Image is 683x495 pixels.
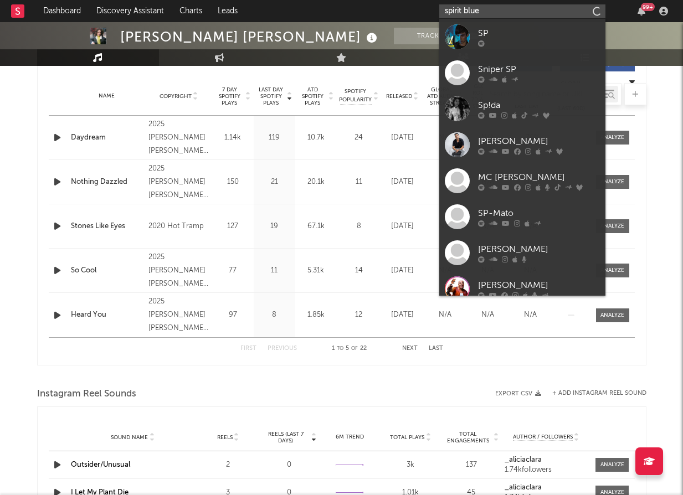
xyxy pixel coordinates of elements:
a: Sniper SP [439,55,605,91]
div: 119 [256,132,292,143]
div: 99 + [641,3,655,11]
span: Instagram Reel Sounds [37,388,136,401]
div: 1 5 22 [319,342,380,355]
strong: _aliciaclara [505,456,542,463]
button: Export CSV [495,390,541,397]
div: [PERSON_NAME] [478,243,600,256]
div: 11 [340,177,378,188]
div: 24 [340,132,378,143]
div: 77 [215,265,251,276]
div: 2 [201,460,256,471]
button: + Add Instagram Reel Sound [552,390,646,396]
div: [DATE] [384,221,421,232]
a: _aliciaclara [505,484,588,492]
div: 1.85k [298,310,334,321]
span: Author / Followers [513,434,573,441]
div: [DATE] [384,310,421,321]
div: 2025 [PERSON_NAME] [PERSON_NAME] (exclusive license to Happy Life) [148,118,209,158]
div: 8 [256,310,292,321]
a: [PERSON_NAME] [439,127,605,163]
div: N/A [427,221,464,232]
div: N/A [427,310,464,321]
div: N/A [427,132,464,143]
div: [PERSON_NAME] [478,279,600,292]
div: 97 [215,310,251,321]
div: 12 [340,310,378,321]
span: Total Plays [390,434,424,441]
span: Total Engagements [444,431,492,444]
div: + Add Instagram Reel Sound [541,390,646,396]
div: 127 [215,221,251,232]
a: Outsider/Unusual [71,461,130,468]
div: [PERSON_NAME] [478,135,600,148]
div: N/A [469,310,506,321]
div: 11 [256,265,292,276]
div: 67.1k [298,221,334,232]
a: [PERSON_NAME] [439,235,605,271]
a: SP [439,19,605,55]
a: Sp!da [439,91,605,127]
div: 2025 [PERSON_NAME] [PERSON_NAME] (exclusive license to Happy Life) [148,251,209,291]
div: 2020 Hot Tramp [148,220,209,233]
a: [PERSON_NAME] [439,271,605,307]
span: of [351,346,358,351]
div: 3k [383,460,438,471]
div: 2025 [PERSON_NAME] [PERSON_NAME] (exclusive license to Happy Life) [148,295,209,335]
div: SP-Mato [478,207,600,220]
div: 2025 [PERSON_NAME] [PERSON_NAME] (exclusive license to Happy Life) [148,162,209,202]
div: SP [478,27,600,40]
div: MC [PERSON_NAME] [478,171,600,184]
a: Nothing Dazzled [71,177,143,188]
div: [PERSON_NAME] [PERSON_NAME] [120,28,380,46]
button: Last [429,346,443,352]
div: 8 [340,221,378,232]
span: Sound Name [111,434,148,441]
div: [DATE] [384,177,421,188]
div: Sp!da [478,99,600,112]
div: 10.7k [298,132,334,143]
div: 6M Trend [322,433,378,441]
div: 0 [261,460,317,471]
button: First [240,346,256,352]
div: 19 [256,221,292,232]
div: 5.31k [298,265,334,276]
input: Search for artists [439,4,605,18]
span: Reels [217,434,233,441]
div: [DATE] [384,265,421,276]
button: Previous [268,346,297,352]
button: Track [394,28,463,44]
button: Next [402,346,418,352]
div: 137 [444,460,499,471]
div: N/A [427,265,464,276]
a: Heard You [71,310,143,321]
button: 99+ [638,7,645,16]
div: 150 [215,177,251,188]
div: 1.14k [215,132,251,143]
a: SP-Mato [439,199,605,235]
div: [DATE] [384,132,421,143]
div: N/A [512,310,549,321]
div: 1.74k followers [505,466,588,474]
a: Daydream [71,132,143,143]
div: 21 [256,177,292,188]
a: Stones Like Eyes [71,221,143,232]
a: _aliciaclara [505,456,588,464]
strong: _aliciaclara [505,484,542,491]
div: 14 [340,265,378,276]
div: Sniper SP [478,63,600,76]
a: So Cool [71,265,143,276]
a: MC [PERSON_NAME] [439,163,605,199]
div: N/A [427,177,464,188]
span: Reels (last 7 days) [261,431,310,444]
span: to [337,346,343,351]
div: 20.1k [298,177,334,188]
